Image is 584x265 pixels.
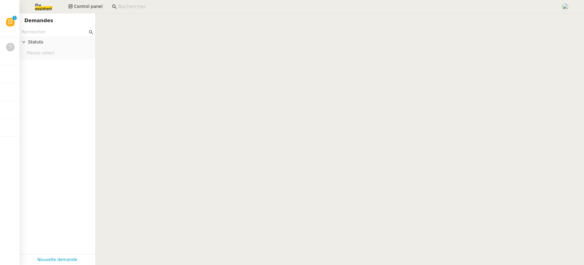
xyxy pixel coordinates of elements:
[65,2,106,11] button: Control panel
[24,16,53,25] nz-page-header-title: Demandes
[28,39,93,46] span: Statuts
[19,36,95,48] div: Statuts
[13,16,16,21] p: 1
[12,16,17,20] nz-badge-sup: 1
[74,3,103,10] span: Control panel
[22,29,88,36] input: Rechercher
[118,3,555,11] input: Rechercher
[37,256,78,263] a: Nouvelle demande
[562,3,569,10] img: users%2FyQfMwtYgTqhRP2YHWHmG2s2LYaD3%2Favatar%2Fprofile-pic.png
